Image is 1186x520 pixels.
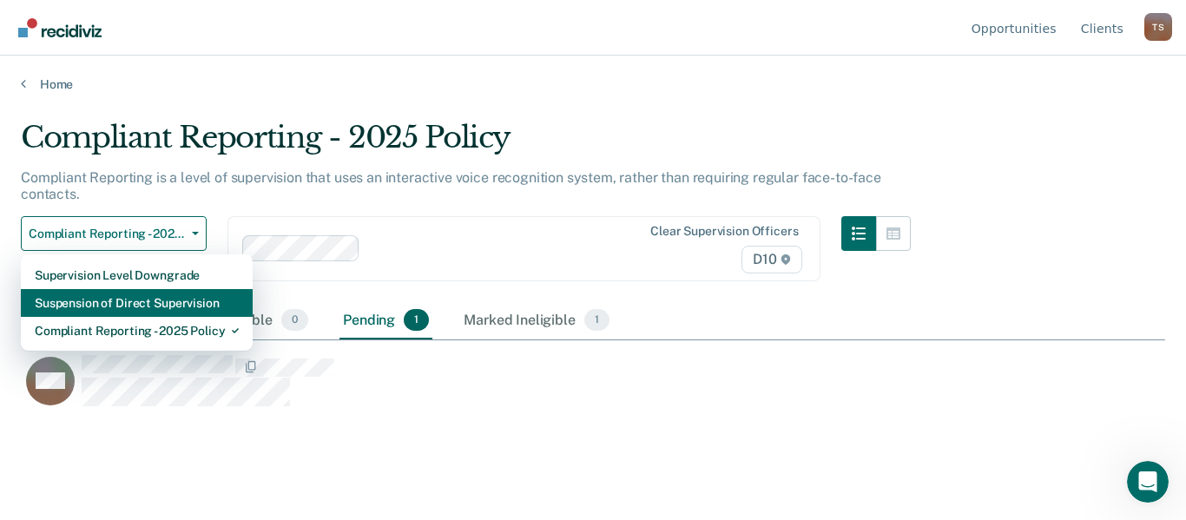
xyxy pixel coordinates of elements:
div: Marked Ineligible1 [460,302,613,340]
div: Compliant Reporting - 2025 Policy [21,120,911,169]
p: Compliant Reporting is a level of supervision that uses an interactive voice recognition system, ... [21,169,881,202]
span: 0 [281,309,308,332]
span: 1 [584,309,609,332]
span: 1 [404,309,429,332]
button: Profile dropdown button [1144,13,1172,41]
div: Pending1 [339,302,432,340]
div: T S [1144,13,1172,41]
div: CaseloadOpportunityCell-00643792 [21,354,1022,424]
div: Compliant Reporting - 2025 Policy [35,317,239,345]
span: Compliant Reporting - 2025 Policy [29,227,185,241]
iframe: Intercom live chat [1127,461,1169,503]
img: Recidiviz [18,18,102,37]
div: Supervision Level Downgrade [35,261,239,289]
div: Clear supervision officers [650,224,798,239]
a: Home [21,76,1165,92]
button: Compliant Reporting - 2025 Policy [21,216,207,251]
div: Suspension of Direct Supervision [35,289,239,317]
span: D10 [741,246,801,273]
div: Dropdown Menu [21,254,253,352]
